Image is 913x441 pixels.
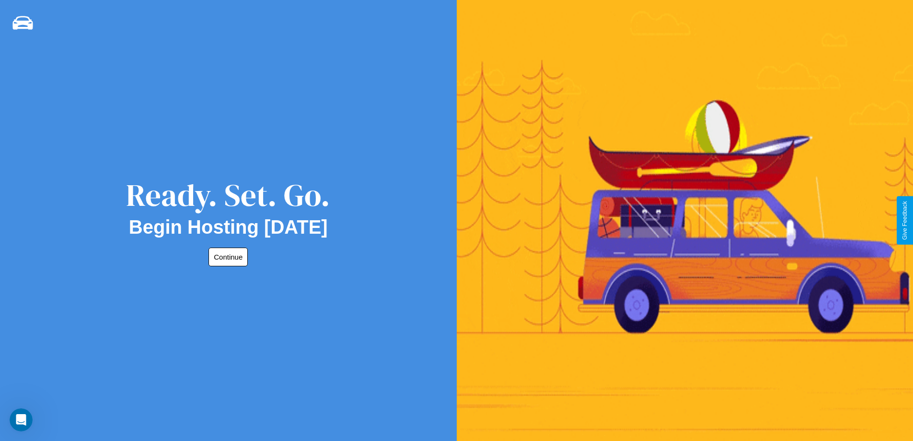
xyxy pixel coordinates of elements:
div: Give Feedback [901,201,908,240]
h2: Begin Hosting [DATE] [129,216,328,238]
div: Ready. Set. Go. [126,174,330,216]
button: Continue [208,248,248,266]
iframe: Intercom live chat [10,408,33,431]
